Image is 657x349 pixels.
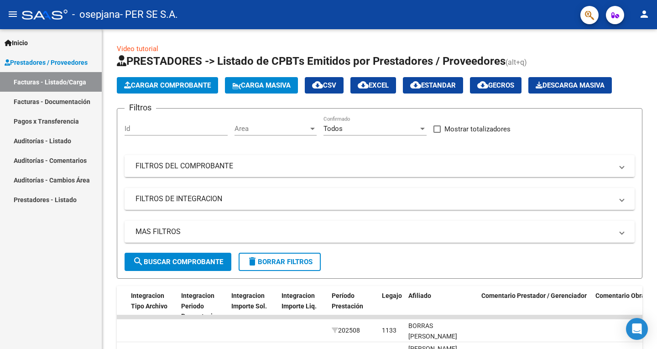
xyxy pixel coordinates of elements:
span: Carga Masiva [232,81,291,89]
span: Integracion Importe Sol. [231,292,267,310]
datatable-header-cell: Legajo [378,286,405,326]
mat-icon: cloud_download [410,79,421,90]
span: Comentario Prestador / Gerenciador [481,292,587,299]
div: Open Intercom Messenger [626,318,648,340]
span: Buscar Comprobante [133,258,223,266]
span: CSV [312,81,336,89]
a: Video tutorial [117,45,158,53]
span: - osepjana [72,5,120,25]
span: Afiliado [408,292,431,299]
button: Descarga Masiva [528,77,612,94]
span: Inicio [5,38,28,48]
mat-icon: menu [7,9,18,20]
mat-panel-title: FILTROS DE INTEGRACION [136,194,613,204]
span: - PER SE S.A. [120,5,178,25]
mat-icon: delete [247,256,258,267]
button: Carga Masiva [225,77,298,94]
span: EXCEL [358,81,389,89]
span: (alt+q) [506,58,527,67]
mat-panel-title: MAS FILTROS [136,227,613,237]
span: 202508 [332,327,360,334]
mat-icon: cloud_download [477,79,488,90]
button: Buscar Comprobante [125,253,231,271]
mat-icon: person [639,9,650,20]
datatable-header-cell: Período Prestación [328,286,378,326]
datatable-header-cell: Integracion Importe Sol. [228,286,278,326]
button: Borrar Filtros [239,253,321,271]
button: Estandar [403,77,463,94]
span: Borrar Filtros [247,258,313,266]
span: Mostrar totalizadores [444,124,511,135]
span: Integracion Tipo Archivo [131,292,167,310]
span: Cargar Comprobante [124,81,211,89]
span: Todos [323,125,343,133]
div: 1133 [382,325,396,336]
button: EXCEL [350,77,396,94]
h3: Filtros [125,101,156,114]
span: Gecros [477,81,514,89]
button: CSV [305,77,344,94]
datatable-header-cell: Afiliado [405,286,478,326]
app-download-masive: Descarga masiva de comprobantes (adjuntos) [528,77,612,94]
mat-expansion-panel-header: MAS FILTROS [125,221,635,243]
span: Area [235,125,308,133]
datatable-header-cell: Comentario Prestador / Gerenciador [478,286,592,326]
mat-expansion-panel-header: FILTROS DEL COMPROBANTE [125,155,635,177]
datatable-header-cell: Integracion Importe Liq. [278,286,328,326]
span: Prestadores / Proveedores [5,57,88,68]
mat-panel-title: FILTROS DEL COMPROBANTE [136,161,613,171]
mat-icon: search [133,256,144,267]
span: Descarga Masiva [536,81,605,89]
mat-icon: cloud_download [358,79,369,90]
button: Gecros [470,77,521,94]
span: Integracion Importe Liq. [282,292,317,310]
mat-icon: cloud_download [312,79,323,90]
datatable-header-cell: Integracion Periodo Presentacion [177,286,228,326]
span: Legajo [382,292,402,299]
span: PRESTADORES -> Listado de CPBTs Emitidos por Prestadores / Proveedores [117,55,506,68]
span: Integracion Periodo Presentacion [181,292,220,320]
datatable-header-cell: Integracion Tipo Archivo [127,286,177,326]
span: Estandar [410,81,456,89]
mat-expansion-panel-header: FILTROS DE INTEGRACION [125,188,635,210]
button: Cargar Comprobante [117,77,218,94]
span: Período Prestación [332,292,363,310]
